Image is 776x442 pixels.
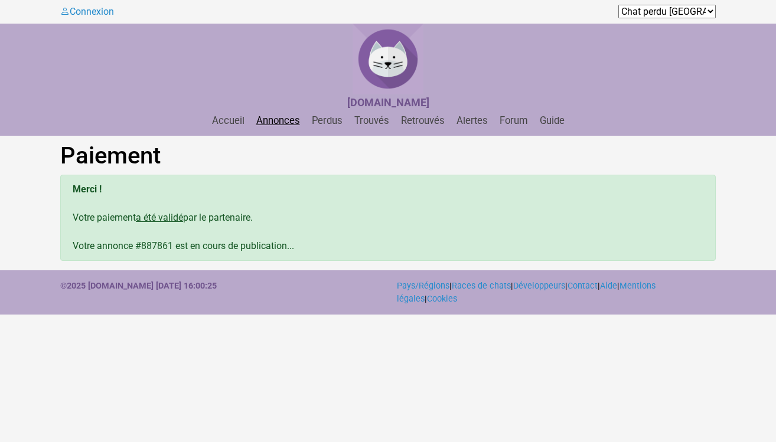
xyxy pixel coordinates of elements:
a: Mentions légales [397,281,656,304]
strong: ©2025 [DOMAIN_NAME] [DATE] 16:00:25 [60,281,217,291]
a: Contact [568,281,598,291]
a: Alertes [452,115,493,126]
b: Merci ! [73,184,102,195]
div: Votre paiement par le partenaire. Votre annonce #887861 est en cours de publication... [60,175,716,261]
a: Annonces [252,115,305,126]
a: Races de chats [452,281,511,291]
a: Guide [535,115,569,126]
a: Trouvés [350,115,394,126]
a: Retrouvés [396,115,449,126]
a: Perdus [307,115,347,126]
a: Connexion [60,6,114,17]
u: a été validé [136,212,183,223]
h1: Paiement [60,142,716,170]
a: [DOMAIN_NAME] [347,97,429,109]
img: Chat Perdu France [353,24,423,94]
a: Pays/Régions [397,281,449,291]
div: | | | | | | [388,280,725,305]
a: Aide [600,281,617,291]
a: Développeurs [513,281,565,291]
strong: [DOMAIN_NAME] [347,96,429,109]
a: Cookies [427,294,457,304]
a: Accueil [207,115,249,126]
a: Forum [495,115,533,126]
